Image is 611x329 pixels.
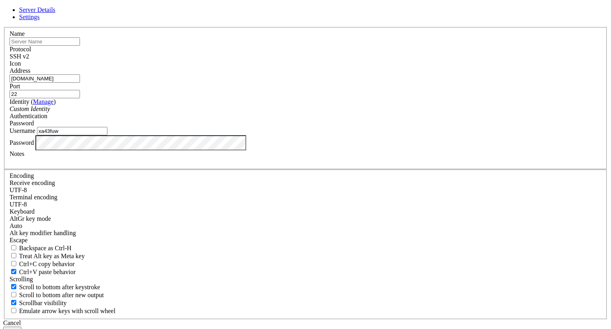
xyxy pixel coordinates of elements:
a: Server Details [19,6,55,13]
label: Notes [10,150,24,157]
div: UTF-8 [10,187,601,194]
span: Scroll to bottom after new output [19,292,104,298]
span: Scrollbar visibility [19,300,67,306]
label: Protocol [10,46,31,53]
input: Scroll to bottom after new output [11,292,16,297]
label: Ctrl-C copies if true, send ^C to host if false. Ctrl-Shift-C sends ^C to host if true, copies if... [10,261,75,267]
span: Ctrl+C copy behavior [19,261,75,267]
label: Identity [10,98,56,105]
label: Keyboard [10,208,35,215]
span: Backspace as Ctrl-H [19,245,72,251]
label: Ctrl+V pastes if true, sends ^V to host if false. Ctrl+Shift+V sends ^V to host if true, pastes i... [10,269,76,275]
div: Escape [10,237,601,244]
span: Ctrl+V paste behavior [19,269,76,275]
span: Escape [10,237,27,243]
div: SSH v2 [10,53,601,60]
label: Username [10,127,35,134]
label: Authentication [10,113,47,119]
span: Password [10,120,34,127]
input: Emulate arrow keys with scroll wheel [11,308,16,313]
label: Set the expected encoding for data received from the host. If the encodings do not match, visual ... [10,179,55,186]
label: Scroll to bottom after new output. [10,292,104,298]
a: Manage [33,98,54,105]
input: Login Username [37,127,107,135]
span: Auto [10,222,22,229]
label: Password [10,139,34,146]
span: Scroll to bottom after keystroke [19,284,100,290]
input: Port Number [10,90,80,98]
span: SSH v2 [10,53,29,60]
input: Scrollbar visibility [11,300,16,305]
label: Controls how the Alt key is handled. Escape: Send an ESC prefix. 8-Bit: Add 128 to the typed char... [10,230,76,236]
label: Set the expected encoding for data received from the host. If the encodings do not match, visual ... [10,215,51,222]
input: Ctrl+C copy behavior [11,261,16,266]
label: Whether the Alt key acts as a Meta key or as a distinct Alt key. [10,253,85,259]
label: Whether to scroll to the bottom on any keystroke. [10,284,100,290]
label: Encoding [10,172,34,179]
label: The vertical scrollbar mode. [10,300,67,306]
span: UTF-8 [10,187,27,193]
label: Port [10,83,20,90]
input: Treat Alt key as Meta key [11,253,16,258]
label: If true, the backspace should send BS ('\x08', aka ^H). Otherwise the backspace key should send '... [10,245,72,251]
input: Server Name [10,37,80,46]
span: Emulate arrow keys with scroll wheel [19,308,115,314]
label: The default terminal encoding. ISO-2022 enables character map translations (like graphics maps). ... [10,194,57,201]
div: Auto [10,222,601,230]
div: UTF-8 [10,201,601,208]
label: Address [10,67,30,74]
span: Treat Alt key as Meta key [19,253,85,259]
div: Password [10,120,601,127]
label: Scrolling [10,276,33,282]
span: ( ) [31,98,56,105]
label: Name [10,30,25,37]
i: Custom Identity [10,105,50,112]
div: Cancel [3,319,608,327]
input: Ctrl+V paste behavior [11,269,16,274]
label: Icon [10,60,21,67]
input: Scroll to bottom after keystroke [11,284,16,289]
label: When using the alternative screen buffer, and DECCKM (Application Cursor Keys) is active, mouse w... [10,308,115,314]
a: Settings [19,14,40,20]
span: UTF-8 [10,201,27,208]
input: Host Name or IP [10,74,80,83]
input: Backspace as Ctrl-H [11,245,16,250]
div: Custom Identity [10,105,601,113]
